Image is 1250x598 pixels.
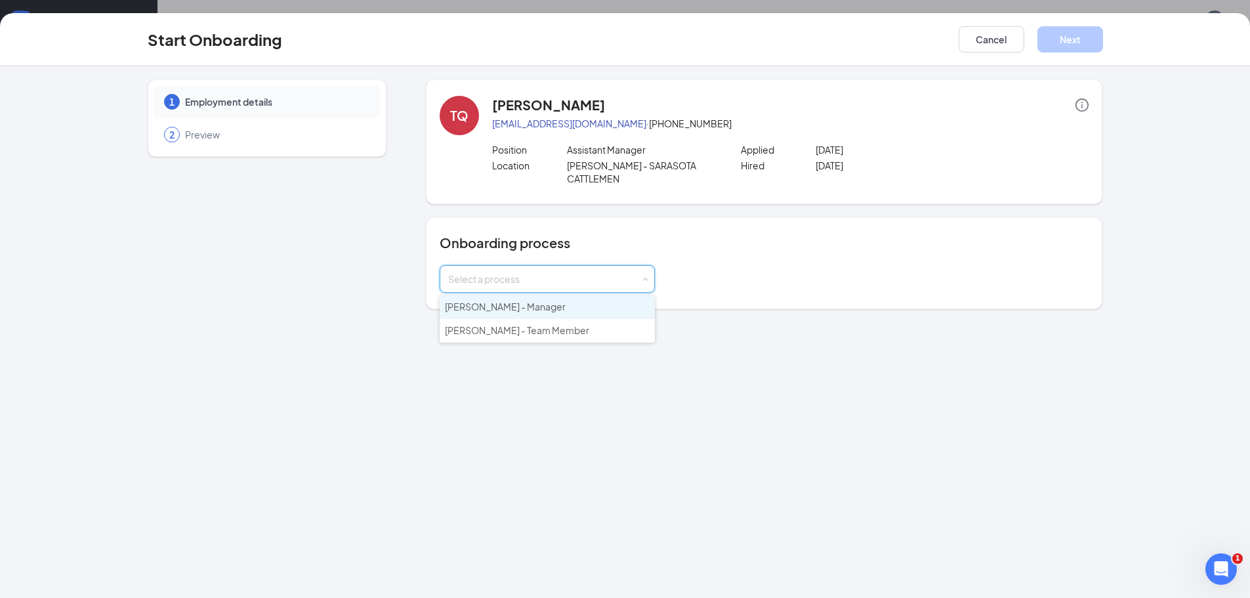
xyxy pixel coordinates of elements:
[1232,553,1243,564] span: 1
[185,128,367,141] span: Preview
[816,159,965,172] p: [DATE]
[450,106,469,125] div: TQ
[440,234,1089,252] h4: Onboarding process
[445,324,589,336] span: [PERSON_NAME] - Team Member
[492,96,605,114] h4: [PERSON_NAME]
[445,301,566,312] span: [PERSON_NAME] - Manager
[169,128,175,141] span: 2
[492,159,567,172] p: Location
[1037,26,1103,53] button: Next
[492,117,1089,130] p: · [PHONE_NUMBER]
[1075,98,1089,112] span: info-circle
[741,159,816,172] p: Hired
[148,28,282,51] h3: Start Onboarding
[492,143,567,156] p: Position
[741,143,816,156] p: Applied
[816,143,965,156] p: [DATE]
[492,117,646,129] a: [EMAIL_ADDRESS][DOMAIN_NAME]
[567,159,716,185] p: [PERSON_NAME] - SARASOTA CATTLEMEN
[1205,553,1237,585] iframe: Intercom live chat
[169,95,175,108] span: 1
[185,95,367,108] span: Employment details
[959,26,1024,53] button: Cancel
[567,143,716,156] p: Assistant Manager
